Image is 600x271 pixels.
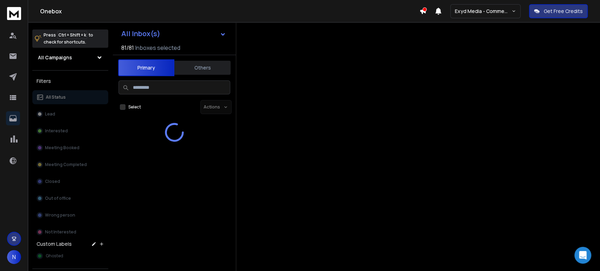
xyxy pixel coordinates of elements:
button: Others [174,60,231,75]
h1: Onebox [40,7,419,15]
h3: Filters [32,76,108,86]
h3: Inboxes selected [135,44,180,52]
button: All Inbox(s) [116,27,232,41]
button: All Campaigns [32,51,108,65]
span: 81 / 81 [121,44,134,52]
button: Get Free Credits [529,4,588,18]
h1: All Inbox(s) [121,30,160,37]
button: Primary [118,59,174,76]
p: Press to check for shortcuts. [44,32,93,46]
h3: Custom Labels [37,240,72,247]
button: N [7,250,21,264]
p: Exyd Media - Commercial Cleaning [455,8,511,15]
span: Ctrl + Shift + k [57,31,87,39]
img: logo [7,7,21,20]
p: Get Free Credits [544,8,583,15]
label: Select [128,104,141,110]
div: Open Intercom Messenger [574,247,591,264]
h1: All Campaigns [38,54,72,61]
